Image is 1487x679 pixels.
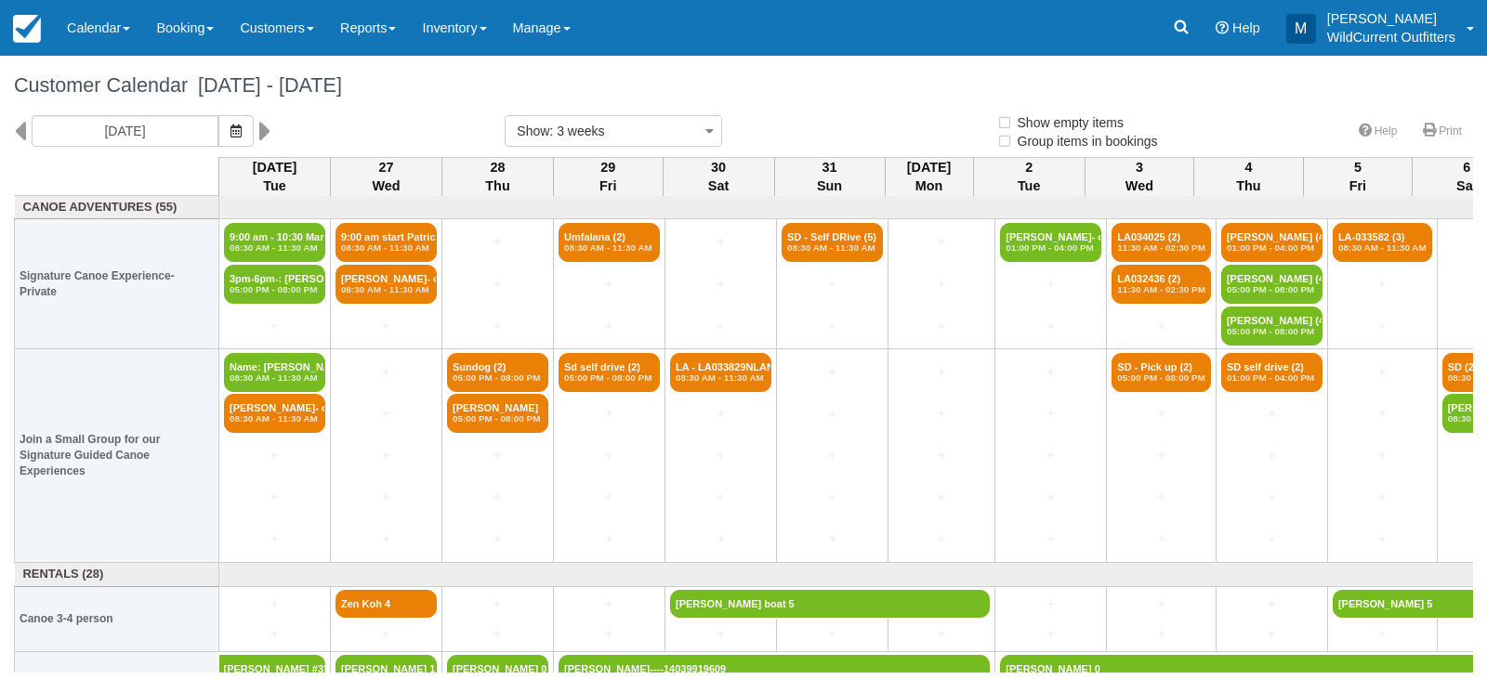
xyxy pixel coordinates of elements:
a: + [782,624,883,644]
em: 11:30 AM - 02:30 PM [1117,284,1205,295]
a: + [559,488,660,507]
a: + [1333,446,1432,465]
a: LA - LA033829NLAN (2)08:30 AM - 11:30 AM [670,353,771,392]
em: 05:00 PM - 08:00 PM [1227,326,1317,337]
th: 27 Wed [331,157,442,196]
th: 2 Tue [973,157,1085,196]
a: SD self drive (2)01:00 PM - 04:00 PM [1221,353,1323,392]
a: + [336,362,437,382]
a: + [447,446,548,465]
a: + [336,446,437,465]
a: + [447,529,548,549]
label: Group items in bookings [996,127,1170,155]
a: + [1221,488,1323,507]
img: checkfront-main-nav-mini-logo.png [13,15,41,43]
th: Canoe 3-4 person [15,586,219,651]
a: Zen Koh 4 [336,590,437,618]
span: [DATE] - [DATE] [188,73,342,97]
a: + [336,317,437,336]
a: + [1000,488,1101,507]
a: + [559,446,660,465]
a: + [336,404,437,424]
a: + [447,232,548,252]
a: 9:00 am start Patric (3)08:30 AM - 11:30 AM [336,223,437,262]
a: [PERSON_NAME] boat 5 [670,590,990,618]
a: + [1333,317,1432,336]
th: 30 Sat [663,157,774,196]
a: + [782,446,883,465]
em: 05:00 PM - 08:00 PM [564,372,654,384]
a: + [224,317,325,336]
a: + [447,488,548,507]
a: + [1000,317,1101,336]
a: + [224,529,325,549]
em: 08:30 AM - 11:30 AM [676,372,766,384]
a: + [447,594,548,614]
em: 08:30 AM - 11:30 AM [564,242,654,254]
a: [PERSON_NAME]- con (3)08:30 AM - 11:30 AM [336,265,437,304]
a: 3pm-6pm-: [PERSON_NAME] (5)05:00 PM - 08:00 PM [224,265,325,304]
a: + [893,529,990,549]
em: 05:00 PM - 08:00 PM [453,413,543,424]
a: + [1333,274,1432,294]
a: + [336,529,437,549]
a: + [782,529,883,549]
a: LA-033582 (3)08:30 AM - 11:30 AM [1333,223,1432,262]
em: 08:30 AM - 11:30 AM [787,242,877,254]
a: + [782,404,883,424]
a: + [1000,362,1101,382]
a: Sundog (2)05:00 PM - 08:00 PM [447,353,548,392]
a: + [447,274,548,294]
a: Rentals (28) [20,566,215,583]
a: + [559,624,660,644]
a: + [1000,446,1101,465]
th: Signature Canoe Experience- Private [15,219,219,349]
button: Show: 3 weeks [505,115,722,147]
th: 5 Fri [1303,157,1412,196]
th: 3 Wed [1085,157,1194,196]
em: 01:00 PM - 04:00 PM [1227,242,1317,254]
a: + [447,317,548,336]
em: 05:00 PM - 08:00 PM [1227,284,1317,295]
span: : 3 weeks [549,124,604,138]
em: 08:30 AM - 11:30 AM [230,242,320,254]
i: Help [1216,21,1229,34]
a: + [559,529,660,549]
a: + [1333,624,1432,644]
a: + [782,488,883,507]
a: + [670,317,771,336]
em: 05:00 PM - 08:00 PM [1117,372,1205,384]
th: 28 Thu [442,157,554,196]
a: + [1333,488,1432,507]
em: 08:30 AM - 11:30 AM [230,372,320,384]
a: + [1221,446,1323,465]
a: + [1000,594,1101,614]
th: 31 Sun [774,157,885,196]
a: + [336,488,437,507]
th: 29 Fri [554,157,664,196]
span: Show empty items [996,115,1138,128]
a: LA032436 (2)11:30 AM - 02:30 PM [1112,265,1211,304]
a: + [224,446,325,465]
em: 05:00 PM - 08:00 PM [453,372,543,384]
a: Canoe Adventures (55) [20,199,215,216]
a: + [1333,362,1432,382]
a: + [893,488,990,507]
em: 08:30 AM - 11:30 AM [230,413,320,424]
a: + [893,624,990,644]
p: WildCurrent Outfitters [1327,28,1455,46]
a: + [1112,446,1211,465]
a: + [1112,594,1211,614]
h1: Customer Calendar [14,74,1473,97]
a: [PERSON_NAME]- confir (2)08:30 AM - 11:30 AM [224,394,325,433]
a: [PERSON_NAME] (4)05:00 PM - 08:00 PM [1221,307,1323,346]
em: 01:00 PM - 04:00 PM [1227,372,1317,384]
a: [PERSON_NAME] (4)01:00 PM - 04:00 PM [1221,223,1323,262]
a: SD - Pick up (2)05:00 PM - 08:00 PM [1112,353,1211,392]
span: Help [1232,20,1260,35]
label: Show empty items [996,109,1136,137]
a: + [559,594,660,614]
a: + [893,362,990,382]
a: + [224,624,325,644]
a: + [1112,404,1211,424]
